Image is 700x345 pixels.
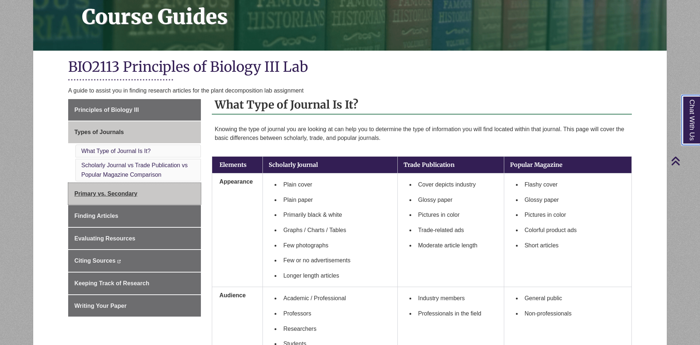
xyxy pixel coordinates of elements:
li: Cover depicts industry [415,177,498,192]
li: Few photographs [280,238,392,253]
li: Professors [280,306,392,321]
strong: Trade Publication [404,161,455,168]
span: Evaluating Resources [74,235,135,242]
li: General public [522,291,626,306]
li: Plain cover [280,177,392,192]
i: This link opens in a new window [117,260,121,263]
li: Primarily black & white [280,207,392,223]
li: Glossy paper [522,192,626,208]
span: Writing Your Paper [74,303,127,309]
strong: Elements [219,161,246,168]
a: Back to Top [671,156,698,166]
strong: Popular Magazine [510,161,563,168]
a: Keeping Track of Research [68,273,201,294]
a: Evaluating Resources [68,228,201,250]
a: Finding Articles [68,205,201,227]
h1: BIO2113 Principles of Biology III Lab [68,58,632,77]
a: What Type of Journal Is It? [81,148,151,154]
strong: Appearance [219,179,253,185]
li: Flashy cover [522,177,626,192]
div: Guide Page Menu [68,99,201,317]
a: Principles of Biology III [68,99,201,121]
li: Academic / Professional [280,291,392,306]
li: Trade-related ads [415,223,498,238]
strong: Audience [219,292,246,298]
span: A guide to assist you in finding research articles for the plant decomposition lab assignment [68,87,304,94]
li: Colorful product ads [522,223,626,238]
span: Citing Sources [74,258,116,264]
li: Glossy paper [415,192,498,208]
li: Longer length articles [280,268,392,283]
li: Short articles [522,238,626,253]
p: Knowing the type of journal you are looking at can help you to determine the type of information ... [215,122,629,145]
h2: What Type of Journal Is It? [212,95,632,115]
a: Scholarly Journal vs Trade Publication vs Popular Magazine Comparison [81,162,188,178]
a: Citing Sources [68,250,201,272]
li: Plain paper [280,192,392,208]
li: Graphs / Charts / Tables [280,223,392,238]
strong: Scholarly Journal [269,161,318,168]
li: Pictures in color [522,207,626,223]
a: Primary vs. Secondary [68,183,201,205]
li: Professionals in the field [415,306,498,321]
span: Primary vs. Secondary [74,191,137,197]
span: Keeping Track of Research [74,280,149,286]
li: Non-professionals [522,306,626,321]
a: Types of Journals [68,121,201,143]
li: Moderate article length [415,238,498,253]
li: Pictures in color [415,207,498,223]
span: Types of Journals [74,129,124,135]
a: Writing Your Paper [68,295,201,317]
li: Industry members [415,291,498,306]
span: Finding Articles [74,213,118,219]
li: Few or no advertisements [280,253,392,268]
li: Researchers [280,321,392,337]
span: Principles of Biology III [74,107,139,113]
